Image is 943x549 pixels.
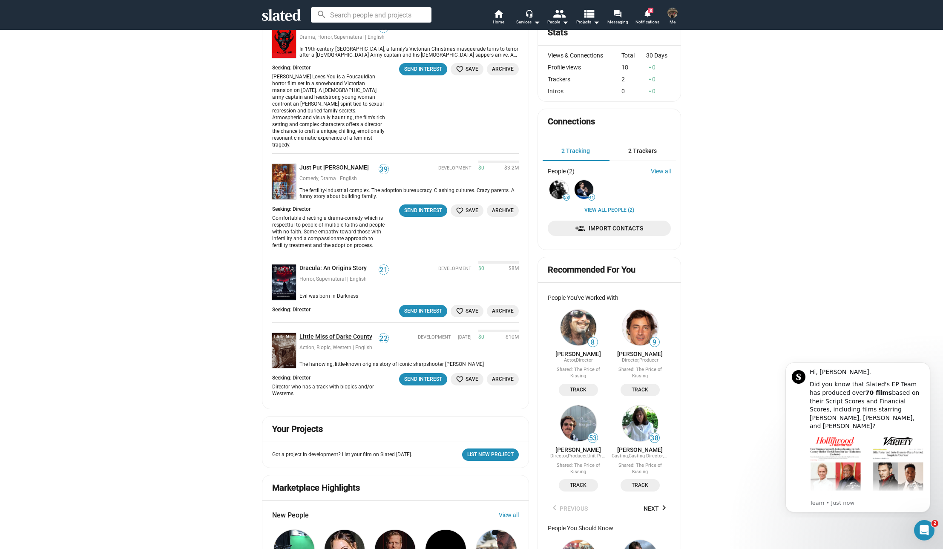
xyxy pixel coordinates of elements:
span: Development [418,334,451,341]
div: 0 [646,88,671,95]
span: Director, [550,453,568,459]
mat-icon: forum [613,9,621,17]
button: Track [559,479,598,492]
a: [PERSON_NAME] [617,351,663,357]
div: Total [621,52,646,59]
mat-icon: headset_mic [525,9,533,17]
mat-icon: favorite_border [456,207,464,215]
span: 2 Tracking [561,147,590,154]
a: Just Put [PERSON_NAME] [299,164,372,172]
span: List New Project [467,450,514,459]
a: [PERSON_NAME] [617,446,663,453]
div: Evil was born in Darkness [296,293,519,300]
img: Stephan Paternot [575,180,593,199]
a: Import Contacts [548,221,671,236]
mat-icon: favorite_border [456,375,464,383]
div: Seeking: Director [272,65,391,72]
a: Little Miss of Darke County [299,333,376,341]
span: Messaging [607,17,628,27]
button: Next [638,501,671,516]
div: 30 Days [646,52,671,59]
sl-message-button: Send Interest [399,204,447,217]
mat-card-title: Connections [548,116,595,127]
mat-icon: favorite_border [456,65,464,73]
div: Shared: The Price of Kissing [550,367,607,379]
div: Send Interest [404,206,442,215]
a: View all [499,512,519,518]
input: Search people and projects [311,7,431,23]
span: Archive [492,65,514,74]
span: Track [626,385,655,394]
span: $10M [502,334,519,341]
span: Unit Production Manager, [587,453,641,459]
div: Profile views [548,64,622,71]
mat-card-title: Stats [548,27,568,38]
span: Track [564,385,593,394]
span: $0 [478,334,484,341]
span: 2 Trackers [628,147,657,154]
span: Director, [622,357,639,363]
button: Save [451,305,483,317]
mat-icon: favorite_border [456,307,464,315]
div: Seeking: Director [272,206,391,213]
span: 22 [379,334,388,343]
span: Development [438,266,471,272]
img: Kali Loves You [272,23,296,58]
button: Send Interest [399,305,447,317]
span: 21 [379,266,388,274]
span: Archive [492,206,514,215]
mat-icon: arrow_drop_down [532,17,542,27]
span: Producer, [568,453,587,459]
span: Save [456,65,478,74]
span: Home [493,17,504,27]
span: Projects [576,17,600,27]
div: Director who has a track with biopics and/or Westerns. [272,383,386,397]
img: frank strick [561,310,596,345]
img: Michael Mandaville [561,405,596,441]
div: People (2) [548,168,575,175]
div: Send Interest [404,375,442,384]
sl-message-button: Send Interest [399,63,447,75]
div: Seeking: Director [272,307,310,313]
span: Track [626,481,655,490]
a: Little Miss of Darke County [272,333,296,368]
div: Trackers [548,76,622,83]
a: List New Project [462,448,519,461]
div: In 19th-century England, a family’s Victorian Christmas masquerade turns to terror after a Britis... [296,46,519,58]
div: 2 [621,76,646,83]
span: Me [670,17,676,27]
span: Archive [492,307,514,316]
a: [PERSON_NAME] [555,446,601,453]
mat-icon: people [553,7,565,20]
span: $3.2M [501,165,519,172]
sl-message-button: Send Interest [399,373,447,385]
div: People You Should Know [548,525,671,532]
div: Comedy, Drama | English [299,175,389,182]
span: Development [438,165,471,172]
mat-icon: arrow_drop_down [591,17,601,27]
span: Actor, [564,357,576,363]
img: Michael Mandaville [549,180,568,199]
span: 8 [588,338,598,347]
button: Archive [487,305,519,317]
button: Track [621,384,660,396]
mat-card-title: Recommended For You [548,264,635,276]
time: [DATE] [458,334,471,341]
div: 0 [621,88,646,95]
div: Action, Biopic, Western | English [299,345,389,351]
button: Save [451,63,483,75]
button: Save [451,204,483,217]
span: Producer [639,357,658,363]
button: People [543,9,573,27]
div: Seeking: Director [272,375,391,382]
span: 53 [563,195,569,200]
img: Dracula: An Origins Story [272,264,296,300]
mat-icon: keyboard_arrow_right [659,503,669,513]
span: 2 [931,520,938,527]
mat-icon: arrow_drop_up [647,76,653,82]
a: View all People (2) [584,207,634,214]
